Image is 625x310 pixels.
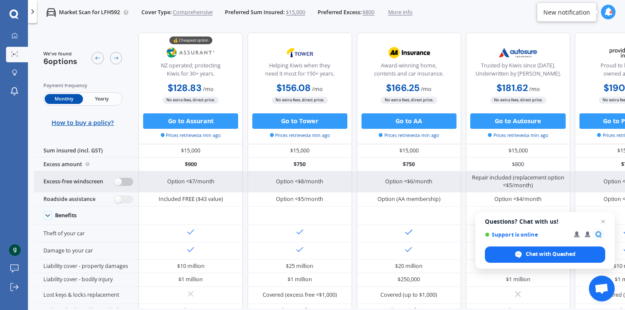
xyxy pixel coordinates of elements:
span: No extra fees, direct price. [272,97,328,104]
div: Benefits [55,212,77,219]
div: Trusted by Kiwis since [DATE]. Underwritten by [PERSON_NAME]. [472,62,564,81]
span: We've found [43,50,77,57]
div: $1 million [178,276,203,283]
span: No extra fees, direct price. [490,97,546,104]
div: Payment frequency [43,82,123,89]
p: Market Scan for LFH592 [59,9,120,16]
img: AA.webp [383,43,435,62]
div: $25 million [286,262,313,270]
div: $750 [357,158,461,171]
span: Prices retrieved a min ago [161,132,221,139]
span: Yearly [83,94,121,104]
div: Option <$4/month [494,195,542,203]
div: $15,000 [248,144,352,158]
span: $800 [362,9,374,16]
span: / mo [421,85,432,93]
span: How to buy a policy? [52,119,114,127]
button: Go to Autosure [470,113,565,129]
span: Questions? Chat with us! [485,218,605,225]
div: Option <$6/month [385,178,432,185]
div: Damage to your car [34,242,138,259]
div: $750 [248,158,352,171]
div: NZ operated; protecting Kiwis for 30+ years. [145,62,236,81]
div: Option <$5/month [276,195,323,203]
div: Excess amount [34,158,138,171]
div: Sum insured (incl. GST) [34,144,138,158]
div: New notification [543,8,590,16]
div: Covered (excess free <$1,000) [263,291,337,299]
div: Covered (up to $1,000) [380,291,437,299]
span: / mo [203,85,214,93]
div: Helping Kiwis when they need it most for 150+ years. [254,62,345,81]
span: Close chat [598,216,608,227]
span: / mo [312,85,323,93]
span: No extra fees, direct price. [162,97,219,104]
div: 💰 Cheapest option [169,36,212,44]
div: $1 million [288,276,312,283]
div: $900 [138,158,243,171]
b: $181.62 [496,82,528,94]
div: $15,000 [357,144,461,158]
div: $1 million [506,276,530,283]
div: Lost keys & locks replacement [34,287,138,304]
div: Liability cover - bodily injury [34,273,138,287]
span: Support is online [485,231,568,238]
span: $15,000 [286,9,305,16]
button: Go to Tower [252,113,347,129]
div: $10 million [177,262,205,270]
img: Assurant.png [165,43,216,62]
div: Excess-free windscreen [34,171,138,193]
div: Option <$7/month [167,178,214,185]
span: Preferred Excess: [318,9,362,16]
span: Prices retrieved a min ago [270,132,330,139]
div: Included FREE ($43 value) [159,195,223,203]
span: / mo [529,85,540,93]
img: Autosure.webp [493,43,544,62]
span: No extra fees, direct price. [381,97,437,104]
div: Chat with Quashed [485,246,605,263]
span: Monthly [45,94,83,104]
div: Open chat [589,276,615,301]
span: More info [388,9,413,16]
span: Cover Type: [141,9,172,16]
span: Comprehensive [173,9,213,16]
div: Award-winning home, contents and car insurance. [363,62,454,81]
img: car.f15378c7a67c060ca3f3.svg [46,8,56,17]
span: Prices retrieved a min ago [488,132,548,139]
span: Preferred Sum Insured: [225,9,285,16]
div: Option (AA membership) [377,195,441,203]
div: Option <$8/month [276,178,323,185]
div: Theft of your car [34,225,138,242]
div: Roadside assistance [34,192,138,206]
img: ACg8ocKQfzc7PRvUaUabFAdaU6397mGzhWedI_EtM31NWMjZBaaFfg=s96-c [9,244,21,256]
div: Liability cover - property damages [34,260,138,274]
b: $128.83 [168,82,202,94]
span: Prices retrieved a min ago [379,132,439,139]
div: $20 million [395,262,423,270]
b: $156.08 [276,82,311,94]
div: $250,000 [398,276,420,283]
div: $800 [466,158,570,171]
div: Repair included (replacement option <$5/month) [472,174,564,189]
div: $15,000 [466,144,570,158]
button: Go to Assurant [143,113,238,129]
b: $166.25 [386,82,420,94]
button: Go to AA [362,113,456,129]
span: Chat with Quashed [526,250,576,258]
span: 6 options [43,56,77,67]
div: $15,000 [138,144,243,158]
img: Tower.webp [274,43,325,62]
